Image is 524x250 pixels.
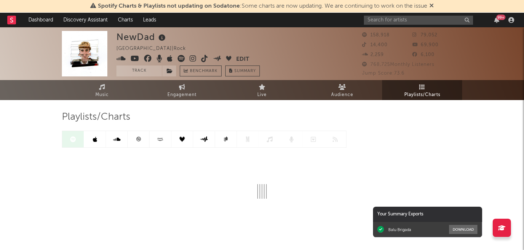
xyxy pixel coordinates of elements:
[180,66,222,76] a: Benchmark
[496,15,505,20] div: 99 +
[222,80,302,100] a: Live
[236,55,249,64] button: Edit
[302,80,382,100] a: Audience
[95,91,109,99] span: Music
[116,31,167,43] div: NewDad
[373,207,482,222] div: Your Summary Exports
[331,91,353,99] span: Audience
[362,62,434,67] span: 768,725 Monthly Listeners
[167,91,196,99] span: Engagement
[364,16,473,25] input: Search for artists
[98,3,240,9] span: Spotify Charts & Playlists not updating on Sodatone
[225,66,260,76] button: Summary
[362,52,384,57] span: 2,259
[98,3,427,9] span: : Some charts are now updating. We are continuing to work on the issue
[58,13,113,27] a: Discovery Assistant
[412,43,438,47] span: 69,900
[412,33,437,37] span: 79,052
[412,52,434,57] span: 6,100
[404,91,440,99] span: Playlists/Charts
[362,43,388,47] span: 14,400
[362,33,390,37] span: 158,918
[449,225,477,234] button: Download
[116,44,194,53] div: [GEOGRAPHIC_DATA] | Rock
[257,91,267,99] span: Live
[62,80,142,100] a: Music
[62,113,130,122] span: Playlists/Charts
[429,3,434,9] span: Dismiss
[190,67,218,76] span: Benchmark
[494,17,499,23] button: 99+
[23,13,58,27] a: Dashboard
[234,69,256,73] span: Summary
[113,13,138,27] a: Charts
[138,13,161,27] a: Leads
[388,227,411,232] div: Balu Brigada
[142,80,222,100] a: Engagement
[362,71,405,76] span: Jump Score: 73.6
[116,66,162,76] button: Track
[382,80,462,100] a: Playlists/Charts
